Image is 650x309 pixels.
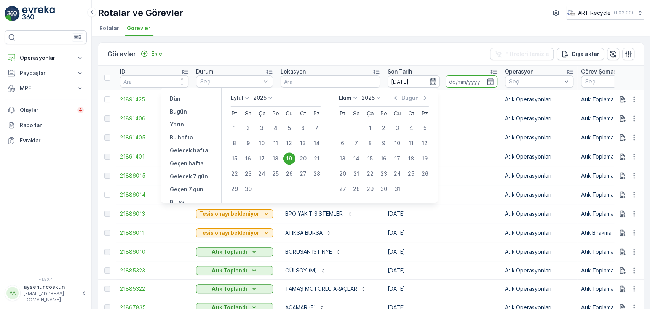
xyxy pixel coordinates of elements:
p: Paydaşlar [20,69,72,77]
span: 21886011 [120,229,188,237]
p: Geçen hafta [170,160,204,167]
p: Olaylar [20,106,73,114]
div: 27 [337,183,349,195]
button: Tesis onayı bekleniyor [196,209,273,218]
p: Atık Toplama [581,267,650,274]
span: 21891406 [120,115,188,122]
p: Seç [200,78,261,85]
a: 21885322 [120,285,188,293]
div: 15 [364,152,376,165]
p: Raporlar [20,122,84,129]
p: MRF [20,85,72,92]
div: 1 [364,122,376,134]
div: Toggle Row Selected [104,286,110,292]
button: MRF [5,81,87,96]
p: Evraklar [20,137,84,144]
div: 11 [405,137,417,149]
div: 12 [283,137,295,149]
button: Tesis onayı bekleniyor [196,228,273,237]
p: Atık Operasyonları [505,153,573,160]
p: Atık Operasyonları [505,134,573,141]
p: aysenur.coskun [24,283,78,291]
p: Atık Toplandı [212,267,247,274]
p: Gelecek hafta [170,147,208,154]
p: ⌘B [74,34,81,40]
p: Atık Toplandı [212,248,247,256]
div: 8 [228,137,241,149]
p: 2025 [253,94,267,102]
p: ( +03:00 ) [614,10,633,16]
button: GÜLSOY (M) [281,264,331,277]
th: Salı [350,107,363,120]
div: Toggle Row Selected [104,115,110,122]
a: 21885323 [120,267,188,274]
button: Geçen hafta [167,159,207,168]
p: Atık Toplama [581,210,650,218]
td: [DATE] [384,223,501,242]
div: 15 [228,152,241,165]
div: 28 [350,183,363,195]
p: Seç [509,78,562,85]
a: 21891425 [120,96,188,103]
button: ART Recycle(+03:00) [567,6,644,20]
th: Cumartesi [404,107,418,120]
td: [DATE] [384,242,501,261]
p: Geçen 7 gün [170,186,203,193]
div: 12 [419,137,431,149]
div: 3 [391,122,404,134]
p: Atık Operasyonları [505,172,573,179]
p: Atık Operasyonları [505,210,573,218]
div: 22 [364,168,376,180]
div: 20 [337,168,349,180]
td: [DATE] [384,166,501,185]
p: Bugün [402,94,418,102]
p: Atık Toplama [581,172,650,179]
div: 6 [337,137,349,149]
div: 10 [256,137,268,149]
p: Atık Toplama [581,96,650,103]
p: 4 [79,107,82,113]
span: 21891405 [120,134,188,141]
p: Rotalar ve Görevler [98,7,183,19]
span: Görevler [127,24,150,32]
span: 21891401 [120,153,188,160]
div: 4 [270,122,282,134]
a: 21886010 [120,248,188,256]
div: 27 [297,168,309,180]
p: Eylül [231,94,243,102]
p: Ekim [339,94,351,102]
div: 26 [419,168,431,180]
p: BORUSAN İSTİNYE [285,248,332,256]
div: 30 [378,183,390,195]
div: 16 [242,152,254,165]
div: 19 [283,152,295,165]
th: Perşembe [377,107,391,120]
th: Cuma [283,107,296,120]
button: AAaysenur.coskun[EMAIL_ADDRESS][DOMAIN_NAME] [5,283,87,303]
p: ART Recycle [578,9,611,17]
a: Raporlar [5,118,87,133]
th: Salı [241,107,255,120]
th: Çarşamba [255,107,269,120]
button: TAMAŞ MOTORLU ARAÇLAR [281,283,371,295]
div: 9 [378,137,390,149]
p: Dışa aktar [572,50,599,58]
th: Pazar [310,107,324,120]
p: Atık Toplama [581,191,650,199]
p: GÜLSOY (M) [285,267,317,274]
p: Yarın [170,121,184,128]
th: Cumartesi [296,107,310,120]
p: Ekle [151,50,162,58]
div: 7 [350,137,363,149]
p: Tesis onayı bekleniyor [199,229,259,237]
td: [DATE] [384,204,501,223]
p: ATIKSA BURSA [285,229,323,237]
div: 21 [311,152,323,165]
td: [DATE] [384,128,501,147]
button: Gelecek hafta [167,146,211,155]
button: Gelecek 7 gün [167,172,211,181]
div: 1 [228,122,241,134]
